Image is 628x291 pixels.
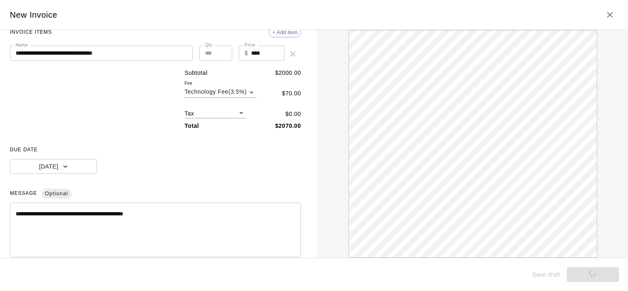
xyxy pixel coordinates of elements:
[10,9,58,21] h5: New Invoice
[275,69,301,77] p: $ 2000.00
[185,122,199,129] b: Total
[269,28,301,37] div: + Add item
[205,42,212,48] label: Qty
[245,42,255,48] label: Price
[275,122,301,129] b: $ 2070.00
[245,49,248,58] p: $
[10,187,301,200] span: MESSAGE
[285,110,301,118] p: $ 0.00
[185,87,256,98] div: Technology Fee ( 3.5 % )
[42,187,71,201] span: Optional
[269,29,300,35] span: + Add item
[10,143,301,157] span: DUE DATE
[185,69,208,77] p: Subtotal
[185,80,192,86] label: Fee
[16,42,28,48] label: Name
[10,26,52,39] span: INVOICE ITEMS
[602,7,618,23] button: Close
[10,159,97,174] button: [DATE]
[282,89,301,98] p: $ 70.00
